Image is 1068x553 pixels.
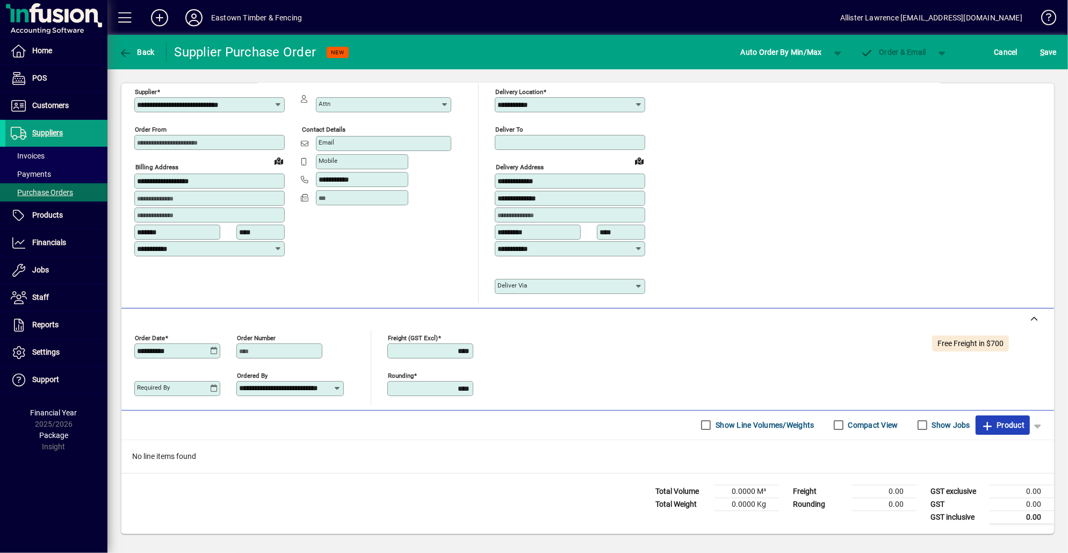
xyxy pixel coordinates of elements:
td: 0.00 [990,485,1054,498]
mat-label: Required by [137,384,170,391]
a: Purchase Orders [5,183,107,202]
td: Total Weight [650,498,715,511]
a: POS [5,65,107,92]
span: Financials [32,238,66,247]
span: S [1040,48,1044,56]
mat-label: Supplier [135,88,157,96]
td: GST exclusive [925,485,990,498]
app-page-header-button: Back [107,42,167,62]
span: Free Freight in $700 [937,339,1004,348]
a: Staff [5,284,107,311]
a: Products [5,202,107,229]
span: Package [39,431,68,440]
a: Payments [5,165,107,183]
button: Save [1037,42,1059,62]
span: Purchase Orders [11,188,73,197]
span: NEW [331,49,344,56]
td: 0.0000 Kg [715,498,779,511]
button: Profile [177,8,211,27]
td: GST inclusive [925,511,990,524]
span: Reports [32,320,59,329]
button: Product [976,415,1030,435]
mat-label: Freight (GST excl) [388,334,438,341]
mat-label: Delivery Location [495,88,543,96]
label: Show Jobs [930,420,970,430]
td: 0.00 [852,498,917,511]
span: Payments [11,170,51,178]
mat-label: Deliver via [497,282,527,289]
td: 0.00 [990,511,1054,524]
td: 0.0000 M³ [715,485,779,498]
mat-label: Order from [135,126,167,133]
a: Home [5,38,107,64]
td: 0.00 [990,498,1054,511]
span: POS [32,74,47,82]
span: Settings [32,348,60,356]
button: Add [142,8,177,27]
a: Invoices [5,147,107,165]
mat-label: Attn [319,100,330,107]
span: Products [32,211,63,219]
a: Support [5,367,107,393]
div: Allister Lawrence [EMAIL_ADDRESS][DOMAIN_NAME] [840,9,1022,26]
span: Jobs [32,265,49,274]
div: No line items found [121,440,1054,473]
a: Settings [5,339,107,366]
button: Cancel [992,42,1021,62]
td: Total Volume [650,485,715,498]
label: Compact View [846,420,898,430]
span: Financial Year [31,408,77,417]
span: Invoices [11,152,45,160]
mat-label: Ordered by [237,371,268,379]
a: Reports [5,312,107,339]
td: 0.00 [852,485,917,498]
mat-label: Mobile [319,157,337,164]
a: View on map [270,152,287,169]
span: Order & Email [861,48,926,56]
mat-label: Email [319,139,334,146]
button: Back [116,42,157,62]
span: Back [119,48,155,56]
span: ave [1040,44,1057,61]
span: Home [32,46,52,55]
span: Customers [32,101,69,110]
span: Product [981,416,1024,434]
mat-label: Order date [135,334,165,341]
td: Freight [788,485,852,498]
button: Order & Email [855,42,932,62]
a: Jobs [5,257,107,284]
a: View on map [631,152,648,169]
mat-label: Deliver To [495,126,523,133]
span: Auto Order By Min/Max [741,44,822,61]
span: Suppliers [32,128,63,137]
span: Staff [32,293,49,301]
a: Knowledge Base [1033,2,1055,37]
span: Cancel [994,44,1018,61]
div: Supplier Purchase Order [175,44,316,61]
td: GST [925,498,990,511]
button: Auto Order By Min/Max [735,42,827,62]
mat-label: Rounding [388,371,414,379]
a: Financials [5,229,107,256]
td: Rounding [788,498,852,511]
div: Eastown Timber & Fencing [211,9,302,26]
mat-label: Order number [237,334,276,341]
span: Support [32,375,59,384]
a: Customers [5,92,107,119]
label: Show Line Volumes/Weights [713,420,814,430]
